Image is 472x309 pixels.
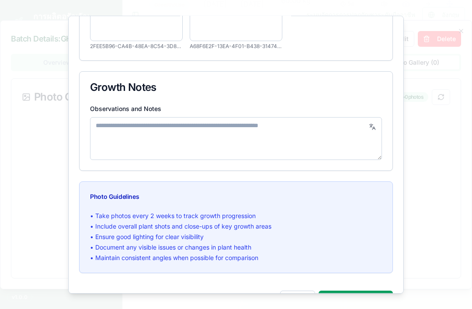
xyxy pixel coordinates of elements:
li: • Document any visible issues or changes in plant health [90,243,382,251]
button: Save Photos (2) [319,290,393,308]
p: A68F6E2F-13EA-4F01-B438-314741C89D45.jpeg [190,42,282,49]
label: Observations and Notes [90,104,161,112]
li: • Take photos every 2 weeks to track growth progression [90,211,382,220]
button: Cancel [280,290,315,308]
div: Photo Guidelines [90,192,382,201]
li: • Include overall plant shots and close-ups of key growth areas [90,222,382,230]
p: 2FEE5B96-CA4B-48EA-8C54-3D806CBA4EF6.jpeg [90,42,183,49]
li: • Ensure good lighting for clear visibility [90,232,382,241]
div: Growth Notes [90,82,382,92]
li: • Maintain consistent angles when possible for comparison [90,253,382,262]
button: Translate to English [366,120,378,132]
